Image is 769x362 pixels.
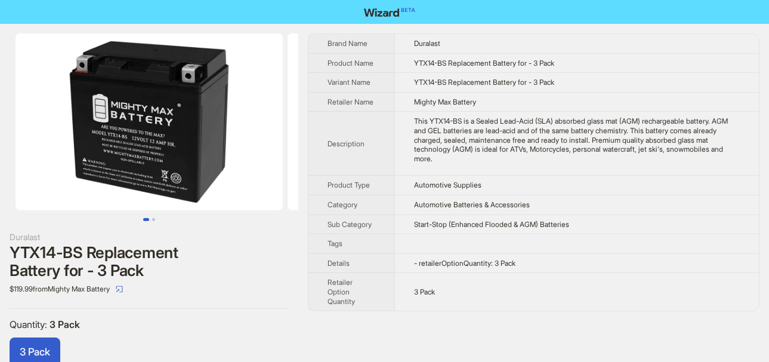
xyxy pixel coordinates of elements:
span: YTX14-BS Replacement Battery for - 3 Pack [414,59,554,68]
span: Category [328,200,357,209]
span: Product Type [328,180,370,189]
span: 3 Pack [50,318,80,330]
span: Retailer Name [328,97,373,106]
span: 3 Pack [414,287,435,296]
img: YTX14-BS Replacement Battery for - 3 Pack YTX14-BS Replacement Battery for - 3 Pack image 2 [288,33,555,210]
span: Tags [328,239,342,248]
div: This YTX14-BS is a Sealed Lead-Acid (SLA) absorbed glass mat (AGM) rechargeable battery. AGM and ... [414,116,740,163]
span: Variant Name [328,78,370,87]
div: $119.99 from Mighty Max Battery [10,280,289,299]
span: Automotive Batteries & Accessories [414,200,530,209]
span: 3 Pack [20,346,50,358]
div: YTX14-BS Replacement Battery for - 3 Pack [10,244,289,280]
img: YTX14-BS Replacement Battery for - 3 Pack YTX14-BS Replacement Battery for - 3 Pack image 1 [16,33,283,210]
span: - retailerOptionQuantity: 3 Pack [414,259,515,268]
span: Retailer Option Quantity [328,278,355,305]
button: Go to slide 1 [143,218,149,221]
span: Details [328,259,350,268]
span: Duralast [414,39,440,48]
span: Brand Name [328,39,367,48]
span: Mighty Max Battery [414,97,476,106]
button: Go to slide 2 [152,218,155,221]
div: Duralast [10,231,289,244]
span: Automotive Supplies [414,180,481,189]
span: Sub Category [328,220,372,229]
span: YTX14-BS Replacement Battery for - 3 Pack [414,78,554,87]
span: select [116,286,123,293]
span: Description [328,139,365,148]
span: Start-Stop (Enhanced Flooded & AGM) Batteries [414,220,569,229]
span: Product Name [328,59,373,68]
span: Quantity : [10,318,50,330]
